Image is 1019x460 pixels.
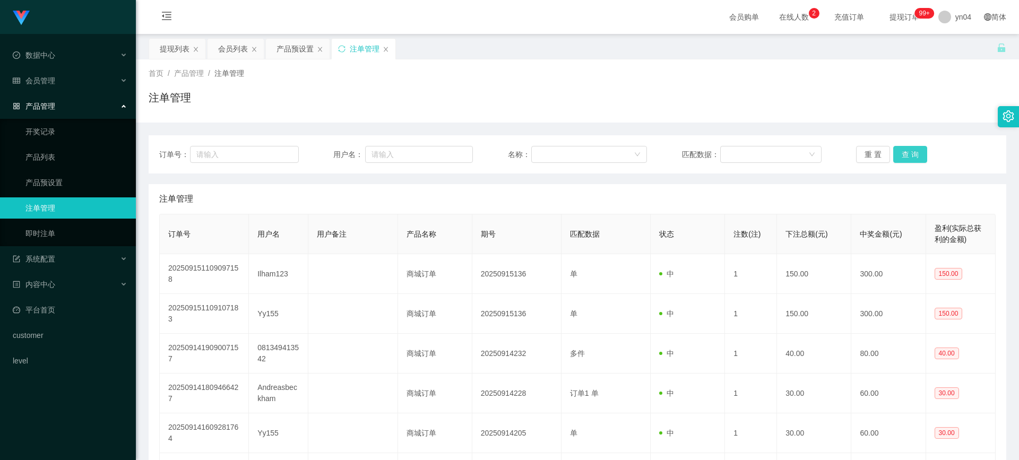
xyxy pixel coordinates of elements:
span: 用户备注 [317,230,347,238]
span: 匹配数据： [682,149,720,160]
span: 注单管理 [214,69,244,77]
span: 用户名 [257,230,280,238]
span: 盈利(实际总获利的金额) [935,224,982,244]
span: 内容中心 [13,280,55,289]
span: 30.00 [935,427,959,439]
img: logo.9652507e.png [13,11,30,25]
td: 300.00 [851,254,926,294]
span: 下注总额(元) [785,230,827,238]
sup: 2 [809,8,819,19]
span: 多件 [570,349,585,358]
td: 202509141609281764 [160,413,249,453]
td: 30.00 [777,413,851,453]
td: 40.00 [777,334,851,374]
td: Yy155 [249,294,308,334]
i: 图标: setting [1003,110,1014,122]
span: 订单号 [168,230,191,238]
td: 20250915136 [472,254,562,294]
span: 150.00 [935,268,963,280]
td: 80.00 [851,334,926,374]
a: 产品列表 [25,146,127,168]
td: Yy155 [249,413,308,453]
i: 图标: form [13,255,20,263]
i: 图标: down [634,151,641,159]
i: 图标: close [251,46,257,53]
td: 150.00 [777,294,851,334]
span: / [168,69,170,77]
p: 2 [812,8,816,19]
span: 订单1 单 [570,389,599,397]
td: 300.00 [851,294,926,334]
span: 产品管理 [174,69,204,77]
td: 商城订单 [398,334,472,374]
span: 中 [659,349,674,358]
a: level [13,350,127,371]
td: 150.00 [777,254,851,294]
td: 1 [725,294,777,334]
td: 商城订单 [398,294,472,334]
td: 202509141909007157 [160,334,249,374]
span: 150.00 [935,308,963,319]
button: 重 置 [856,146,890,163]
span: 中奖金额(元) [860,230,902,238]
i: 图标: down [809,151,815,159]
span: 在线人数 [774,13,814,21]
span: 系统配置 [13,255,55,263]
span: 充值订单 [829,13,869,21]
span: 单 [570,309,577,318]
div: 注单管理 [350,39,379,59]
span: 名称： [508,149,531,160]
td: Andreasbeckham [249,374,308,413]
td: 081349413542 [249,334,308,374]
td: 1 [725,413,777,453]
span: 中 [659,429,674,437]
td: 60.00 [851,374,926,413]
span: 单 [570,429,577,437]
span: 订单号： [159,149,190,160]
span: 状态 [659,230,674,238]
td: 20250914205 [472,413,562,453]
span: 中 [659,270,674,278]
span: 30.00 [935,387,959,399]
td: 商城订单 [398,254,472,294]
span: 提现订单 [884,13,925,21]
i: 图标: unlock [997,43,1006,53]
span: 期号 [481,230,496,238]
input: 请输入 [365,146,473,163]
i: 图标: close [317,46,323,53]
i: 图标: table [13,77,20,84]
span: 用户名： [333,149,365,160]
span: 数据中心 [13,51,55,59]
a: customer [13,325,127,346]
td: 商城订单 [398,413,472,453]
td: 商城订单 [398,374,472,413]
td: 20250915136 [472,294,562,334]
td: 1 [725,254,777,294]
td: 202509151109107183 [160,294,249,334]
span: 中 [659,309,674,318]
button: 查 询 [893,146,927,163]
i: 图标: close [383,46,389,53]
a: 图标: dashboard平台首页 [13,299,127,320]
span: 产品名称 [407,230,436,238]
td: 1 [725,334,777,374]
td: 60.00 [851,413,926,453]
td: 30.00 [777,374,851,413]
a: 即时注单 [25,223,127,244]
td: 202509151109097158 [160,254,249,294]
i: 图标: profile [13,281,20,288]
span: 中 [659,389,674,397]
td: Ilham123 [249,254,308,294]
a: 产品预设置 [25,172,127,193]
a: 开奖记录 [25,121,127,142]
span: 单 [570,270,577,278]
h1: 注单管理 [149,90,191,106]
span: 40.00 [935,348,959,359]
a: 注单管理 [25,197,127,219]
td: 20250914228 [472,374,562,413]
sup: 296 [914,8,934,19]
span: 会员管理 [13,76,55,85]
td: 202509141809466427 [160,374,249,413]
span: 首页 [149,69,163,77]
div: 产品预设置 [277,39,314,59]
